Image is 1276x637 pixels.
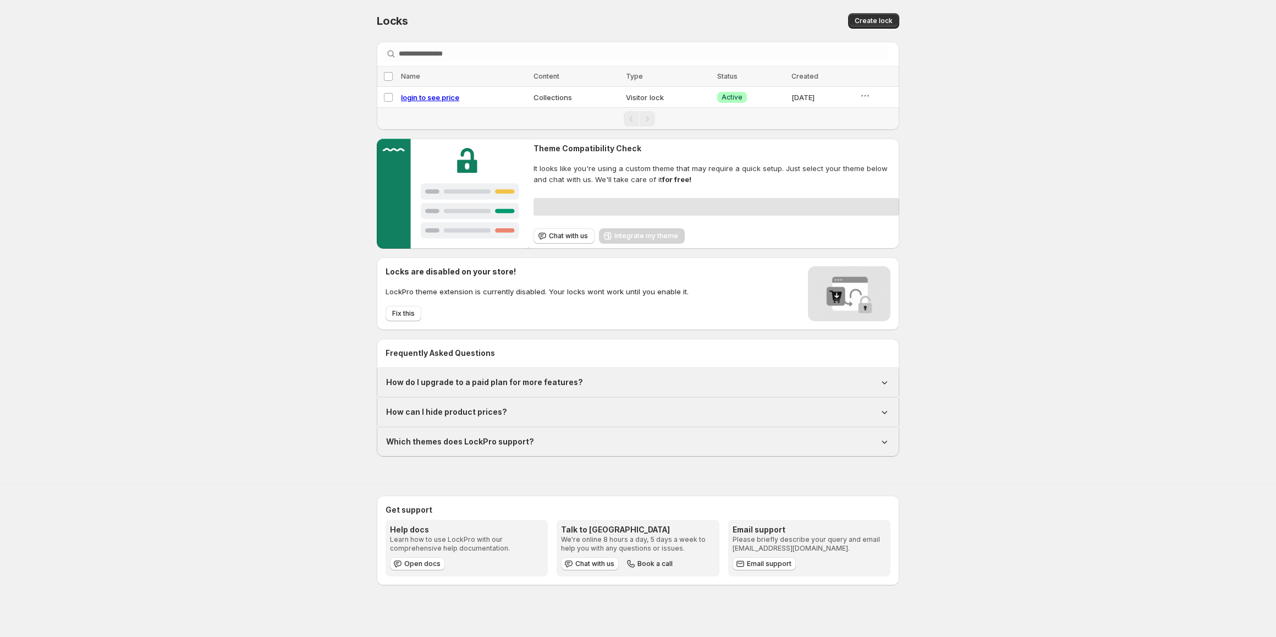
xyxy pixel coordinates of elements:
span: Book a call [637,559,673,568]
span: Name [401,72,420,80]
span: Active [722,93,743,102]
span: Create lock [855,17,893,25]
span: Fix this [392,309,415,318]
button: Fix this [386,306,421,321]
span: Chat with us [575,559,614,568]
span: Email support [747,559,791,568]
strong: for free! [662,175,691,184]
span: Created [791,72,818,80]
img: Customer support [377,139,529,249]
h1: Which themes does LockPro support? [386,436,534,447]
td: Visitor lock [623,87,714,108]
a: Email support [733,557,796,570]
a: Open docs [390,557,445,570]
h2: Theme Compatibility Check [533,143,899,154]
span: It looks like you're using a custom theme that may require a quick setup. Just select your theme ... [533,163,899,185]
span: Content [533,72,559,80]
button: Chat with us [533,228,595,244]
span: Chat with us [549,232,588,240]
a: login to see price [401,93,459,102]
button: Book a call [623,557,677,570]
p: We're online 8 hours a day, 5 days a week to help you with any questions or issues. [561,535,714,553]
h1: How can I hide product prices? [386,407,507,418]
h1: How do I upgrade to a paid plan for more features? [386,377,583,388]
td: Collections [530,87,623,108]
td: [DATE] [788,87,857,108]
p: Learn how to use LockPro with our comprehensive help documentation. [390,535,543,553]
span: Locks [377,14,408,28]
span: Type [626,72,643,80]
span: Open docs [404,559,441,568]
button: Create lock [848,13,899,29]
h2: Frequently Asked Questions [386,348,890,359]
h3: Talk to [GEOGRAPHIC_DATA] [561,524,714,535]
p: LockPro theme extension is currently disabled. Your locks wont work until you enable it. [386,286,689,297]
img: Locks disabled [808,266,890,321]
p: Please briefly describe your query and email [EMAIL_ADDRESS][DOMAIN_NAME]. [733,535,886,553]
h3: Help docs [390,524,543,535]
h2: Get support [386,504,890,515]
h3: Email support [733,524,886,535]
h2: Locks are disabled on your store! [386,266,689,277]
button: Chat with us [561,557,619,570]
nav: Pagination [377,107,899,130]
span: Status [717,72,738,80]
